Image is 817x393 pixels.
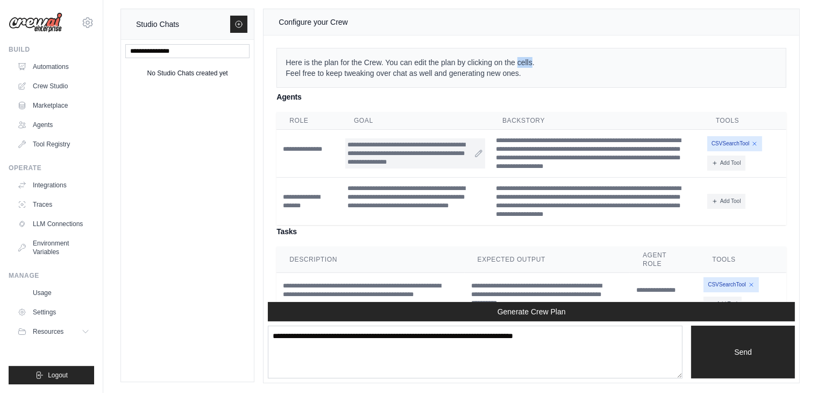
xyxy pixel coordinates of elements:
[707,136,763,151] span: CSVSearchTool
[279,16,347,29] div: Configure your Crew
[13,177,94,194] a: Integrations
[33,327,63,336] span: Resources
[268,302,795,321] button: Generate Crew Plan
[691,326,795,378] button: Send
[703,112,786,130] th: Tools
[707,194,745,209] button: Add Tool
[276,48,786,88] p: Here is the plan for the Crew. You can edit the plan by clicking on the cells. Feel free to keep ...
[9,12,62,33] img: Logo
[13,58,94,75] a: Automations
[268,326,683,378] textarea: To enrich screen reader interactions, please activate Accessibility in Grammarly extension settings
[13,196,94,213] a: Traces
[9,164,94,172] div: Operate
[276,90,786,103] h4: Agents
[13,136,94,153] a: Tool Registry
[489,112,703,130] th: Backstory
[699,247,786,273] th: Tools
[147,67,228,80] div: No Studio Chats created yet
[9,271,94,280] div: Manage
[707,156,745,171] button: Add Tool
[465,247,630,273] th: Expected Output
[48,371,68,380] span: Logout
[13,78,94,95] a: Crew Studio
[13,323,94,340] button: Resources
[276,225,786,238] h4: Tasks
[276,247,464,273] th: Description
[9,366,94,384] button: Logout
[13,284,94,301] a: Usage
[341,112,489,130] th: Goal
[13,97,94,114] a: Marketplace
[136,18,179,31] div: Studio Chats
[704,277,759,292] span: CSVSearchTool
[9,45,94,54] div: Build
[13,215,94,233] a: LLM Connections
[13,116,94,134] a: Agents
[276,112,341,130] th: Role
[630,247,699,273] th: Agent Role
[13,304,94,321] a: Settings
[704,297,742,312] button: Add Tool
[13,235,94,261] a: Environment Variables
